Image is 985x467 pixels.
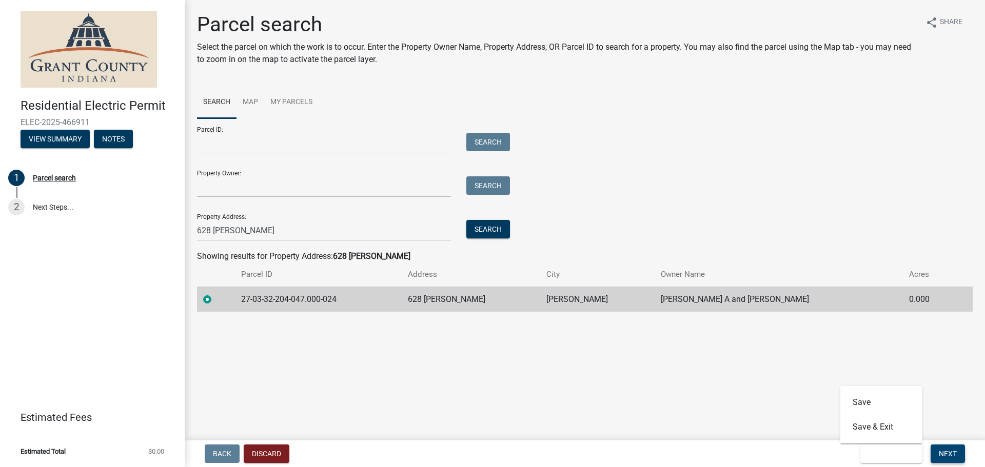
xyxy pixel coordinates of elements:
wm-modal-confirm: Summary [21,135,90,144]
button: Search [466,133,510,151]
span: Next [939,450,957,458]
a: Search [197,86,237,119]
span: $0.00 [148,448,164,455]
button: View Summary [21,130,90,148]
th: Parcel ID [235,262,402,287]
strong: 628 [PERSON_NAME] [333,251,410,261]
p: Select the parcel on which the work is to occur. Enter the Property Owner Name, Property Address,... [197,41,917,66]
button: Search [466,220,510,238]
button: Save & Exit [860,444,922,463]
th: City [540,262,655,287]
div: 2 [8,199,25,215]
button: Save [840,390,922,415]
i: share [925,16,938,29]
td: [PERSON_NAME] [540,287,655,312]
div: Parcel search [33,174,76,181]
span: ELEC-2025-466911 [21,117,164,127]
button: Back [205,444,240,463]
a: My Parcels [264,86,319,119]
wm-modal-confirm: Notes [94,135,133,144]
button: Next [931,444,965,463]
div: Save & Exit [840,386,922,443]
h4: Residential Electric Permit [21,98,176,113]
div: Showing results for Property Address: [197,250,973,262]
button: Search [466,176,510,195]
h1: Parcel search [197,12,917,37]
button: shareShare [917,12,971,32]
td: 628 [PERSON_NAME] [402,287,541,312]
button: Save & Exit [840,415,922,439]
th: Address [402,262,541,287]
a: Estimated Fees [8,407,168,428]
div: 1 [8,170,25,186]
button: Discard [244,444,289,463]
td: 27-03-32-204-047.000-024 [235,287,402,312]
span: Back [213,450,231,458]
th: Acres [903,262,954,287]
span: Share [940,16,962,29]
td: [PERSON_NAME] A and [PERSON_NAME] [655,287,903,312]
a: Map [237,86,264,119]
th: Owner Name [655,262,903,287]
span: Estimated Total [21,448,66,455]
span: Save & Exit [869,450,908,458]
button: Notes [94,130,133,148]
td: 0.000 [903,287,954,312]
img: Grant County, Indiana [21,11,157,88]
